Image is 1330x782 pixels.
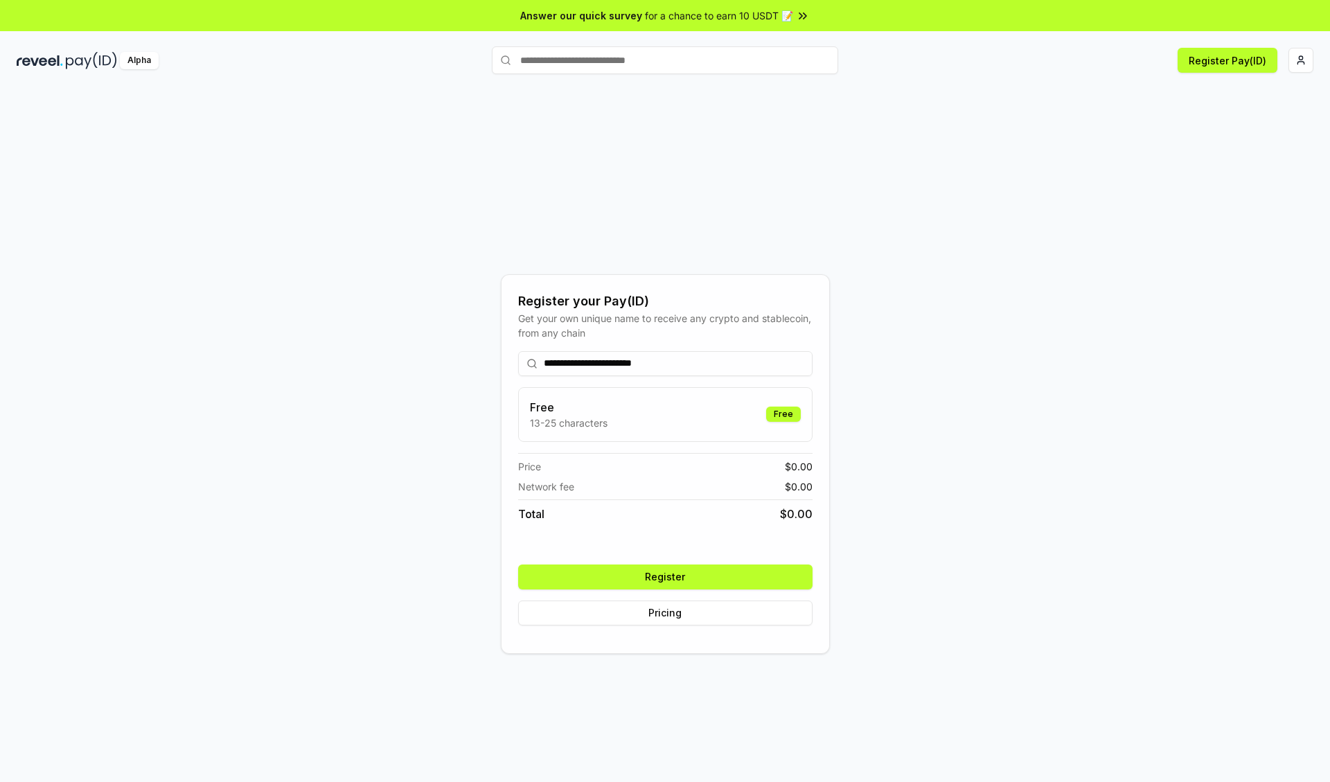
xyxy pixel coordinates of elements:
[518,311,813,340] div: Get your own unique name to receive any crypto and stablecoin, from any chain
[518,506,544,522] span: Total
[766,407,801,422] div: Free
[1178,48,1277,73] button: Register Pay(ID)
[780,506,813,522] span: $ 0.00
[518,292,813,311] div: Register your Pay(ID)
[530,399,608,416] h3: Free
[785,479,813,494] span: $ 0.00
[518,479,574,494] span: Network fee
[530,416,608,430] p: 13-25 characters
[518,459,541,474] span: Price
[785,459,813,474] span: $ 0.00
[520,8,642,23] span: Answer our quick survey
[120,52,159,69] div: Alpha
[518,565,813,589] button: Register
[17,52,63,69] img: reveel_dark
[66,52,117,69] img: pay_id
[645,8,793,23] span: for a chance to earn 10 USDT 📝
[518,601,813,625] button: Pricing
